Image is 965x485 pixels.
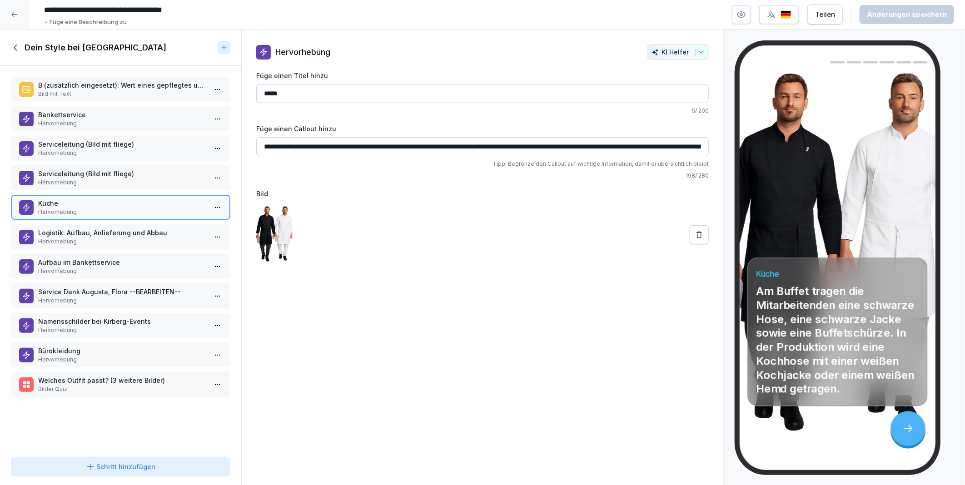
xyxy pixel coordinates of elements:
div: BürokleidungHervorhebung [11,342,230,367]
div: Serviceleitung (Bild mit fliege)Hervorhebung [11,136,230,161]
button: Änderungen speichern [860,5,954,24]
p: Hervorhebung [38,149,207,157]
div: BankettserviceHervorhebung [11,106,230,131]
p: Am Buffet tragen die Mitarbeitenden eine schwarze Hose, eine schwarze Jacke sowie eine Buffetschü... [756,284,919,396]
button: Teilen [807,5,843,25]
p: 5 / 200 [256,107,709,115]
div: Namensschilder bei Kirberg-EventsHervorhebung [11,313,230,338]
p: Aufbau im Bankettservice [38,257,207,267]
label: Bild [256,189,709,198]
p: Welches Outfit passt? (3 weitere Bilder) [38,376,207,385]
img: ev2r7ic6ai8w63nr1sg89ex8.png [256,202,293,267]
p: Bankettservice [38,110,207,119]
p: Logistik: Aufbau, Anlieferung und Abbau [38,228,207,238]
button: KI Helfer [647,44,709,60]
img: de.svg [781,10,791,19]
p: Bürokleidung [38,346,207,356]
label: Füge einen Titel hinzu [256,71,709,80]
p: Hervorhebung [38,178,207,187]
div: Aufbau im BankettserviceHervorhebung [11,254,230,279]
div: KücheHervorhebung [11,195,230,220]
p: Serviceleitung (Bild mit fliege) [38,139,207,149]
div: Serviceleitung (Bild mit fliege)Hervorhebung [11,165,230,190]
p: Bilder Quiz [38,385,207,393]
p: Hervorhebung [38,208,207,216]
p: Küche [38,198,207,208]
p: Hervorhebung [38,356,207,364]
p: + Füge eine Beschreibung zu [44,18,127,27]
p: Hervorhebung [38,119,207,128]
h4: Küche [756,268,919,279]
p: Namensschilder bei Kirberg-Events [38,317,207,326]
div: B (zusätzlich eingesetzt): Wert eines gepflegtes und einheitliches ErscheinungsbildesBild mit Text [11,77,230,102]
p: Serviceleitung (Bild mit fliege) [38,169,207,178]
button: Schritt hinzufügen [11,457,230,476]
div: Änderungen speichern [867,10,947,20]
p: Bild mit Text [38,90,207,98]
div: Logistik: Aufbau, Anlieferung und AbbauHervorhebung [11,224,230,249]
p: Hervorhebung [38,297,207,305]
p: Hervorhebung [38,267,207,275]
p: 198 / 280 [256,172,709,180]
div: Service Dank Augusta, Flora --BEARBEITEN--Hervorhebung [11,283,230,308]
div: Teilen [815,10,835,20]
h1: Dein Style bei [GEOGRAPHIC_DATA] [25,42,166,53]
p: Hervorhebung [38,238,207,246]
p: Service Dank Augusta, Flora --BEARBEITEN-- [38,287,207,297]
div: Schritt hinzufügen [86,462,156,471]
label: Füge einen Callout hinzu [256,124,709,134]
div: Welches Outfit passt? (3 weitere Bilder)Bilder Quiz [11,372,230,397]
p: Hervorhebung [275,46,330,58]
div: KI Helfer [652,48,705,56]
p: Tipp: Begrenze den Callout auf wichtige Information, damit er übersichtlich bleibt [256,160,709,168]
p: Hervorhebung [38,326,207,334]
p: B (zusätzlich eingesetzt): Wert eines gepflegtes und einheitliches Erscheinungsbildes [38,80,207,90]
